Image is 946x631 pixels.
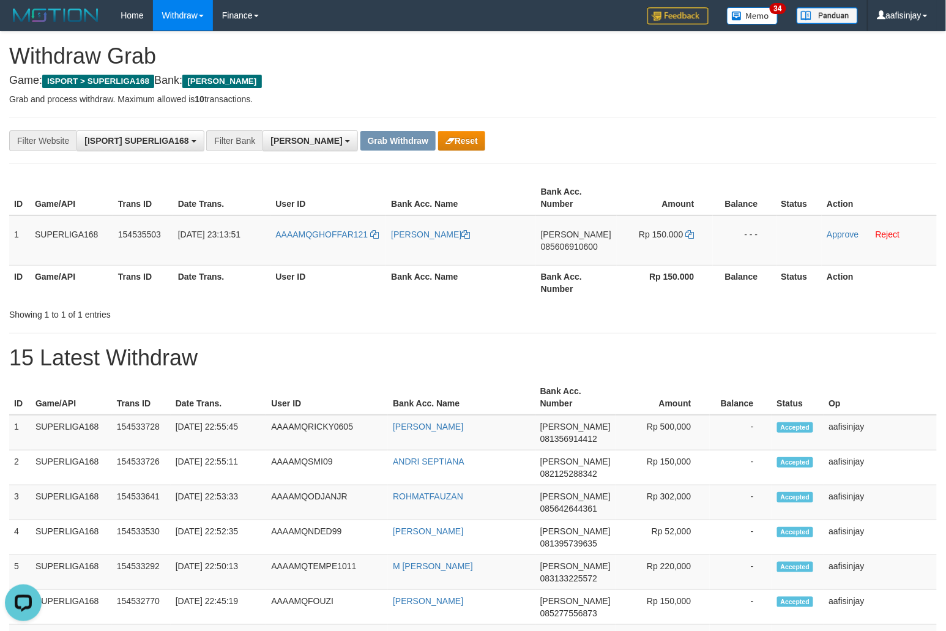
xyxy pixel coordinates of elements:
[536,265,617,300] th: Bank Acc. Number
[616,520,710,555] td: Rp 52,000
[540,434,597,444] span: Copy 081356914412 to clipboard
[540,539,597,548] span: Copy 081395739635 to clipboard
[824,520,937,555] td: aafisinjay
[9,6,102,24] img: MOTION_logo.png
[266,380,388,415] th: User ID
[616,590,710,625] td: Rp 150,000
[393,596,463,606] a: [PERSON_NAME]
[541,230,611,239] span: [PERSON_NAME]
[647,7,709,24] img: Feedback.jpg
[393,457,464,466] a: ANDRI SEPTIANA
[84,136,188,146] span: [ISPORT] SUPERLIGA168
[173,265,271,300] th: Date Trans.
[112,380,171,415] th: Trans ID
[824,415,937,450] td: aafisinjay
[535,380,616,415] th: Bank Acc. Number
[266,415,388,450] td: AAAAMQRICKY0605
[393,526,463,536] a: [PERSON_NAME]
[171,520,267,555] td: [DATE] 22:52:35
[275,230,379,239] a: AAAAMQGHOFFAR121
[540,457,611,466] span: [PERSON_NAME]
[266,590,388,625] td: AAAAMQFOUZI
[31,485,112,520] td: SUPERLIGA168
[713,265,777,300] th: Balance
[112,450,171,485] td: 154533726
[30,265,113,300] th: Game/API
[540,573,597,583] span: Copy 083133225572 to clipboard
[616,485,710,520] td: Rp 302,000
[770,3,786,14] span: 34
[9,44,937,69] h1: Withdraw Grab
[822,265,937,300] th: Action
[9,304,385,321] div: Showing 1 to 1 of 1 entries
[772,380,824,415] th: Status
[777,527,814,537] span: Accepted
[540,491,611,501] span: [PERSON_NAME]
[270,265,386,300] th: User ID
[540,608,597,618] span: Copy 085277556873 to clipboard
[438,131,485,151] button: Reset
[391,230,470,239] a: [PERSON_NAME]
[171,590,267,625] td: [DATE] 22:45:19
[540,526,611,536] span: [PERSON_NAME]
[112,415,171,450] td: 154533728
[42,75,154,88] span: ISPORT > SUPERLIGA168
[266,555,388,590] td: AAAAMQTEMPE1011
[386,181,536,215] th: Bank Acc. Name
[113,265,173,300] th: Trans ID
[777,181,822,215] th: Status
[616,450,710,485] td: Rp 150,000
[710,450,772,485] td: -
[777,562,814,572] span: Accepted
[9,520,31,555] td: 4
[393,561,473,571] a: M [PERSON_NAME]
[9,181,30,215] th: ID
[31,520,112,555] td: SUPERLIGA168
[797,7,858,24] img: panduan.png
[777,265,822,300] th: Status
[824,485,937,520] td: aafisinjay
[540,596,611,606] span: [PERSON_NAME]
[536,181,617,215] th: Bank Acc. Number
[9,555,31,590] td: 5
[266,450,388,485] td: AAAAMQSMI09
[30,181,113,215] th: Game/API
[173,181,271,215] th: Date Trans.
[112,555,171,590] td: 154533292
[178,230,240,239] span: [DATE] 23:13:51
[710,555,772,590] td: -
[9,265,30,300] th: ID
[824,380,937,415] th: Op
[270,181,386,215] th: User ID
[617,265,713,300] th: Rp 150.000
[195,94,204,104] strong: 10
[76,130,204,151] button: [ISPORT] SUPERLIGA168
[275,230,368,239] span: AAAAMQGHOFFAR121
[118,230,161,239] span: 154535503
[777,422,814,433] span: Accepted
[9,346,937,370] h1: 15 Latest Withdraw
[710,415,772,450] td: -
[777,457,814,468] span: Accepted
[827,230,858,239] a: Approve
[360,131,436,151] button: Grab Withdraw
[616,380,710,415] th: Amount
[727,7,778,24] img: Button%20Memo.svg
[31,450,112,485] td: SUPERLIGA168
[824,590,937,625] td: aafisinjay
[171,555,267,590] td: [DATE] 22:50:13
[31,380,112,415] th: Game/API
[710,380,772,415] th: Balance
[541,242,598,252] span: Copy 085606910600 to clipboard
[206,130,263,151] div: Filter Bank
[30,215,113,266] td: SUPERLIGA168
[266,520,388,555] td: AAAAMQNDED99
[31,590,112,625] td: SUPERLIGA168
[171,415,267,450] td: [DATE] 22:55:45
[263,130,357,151] button: [PERSON_NAME]
[171,485,267,520] td: [DATE] 22:53:33
[266,485,388,520] td: AAAAMQODJANJR
[386,265,536,300] th: Bank Acc. Name
[686,230,695,239] a: Copy 150000 to clipboard
[9,380,31,415] th: ID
